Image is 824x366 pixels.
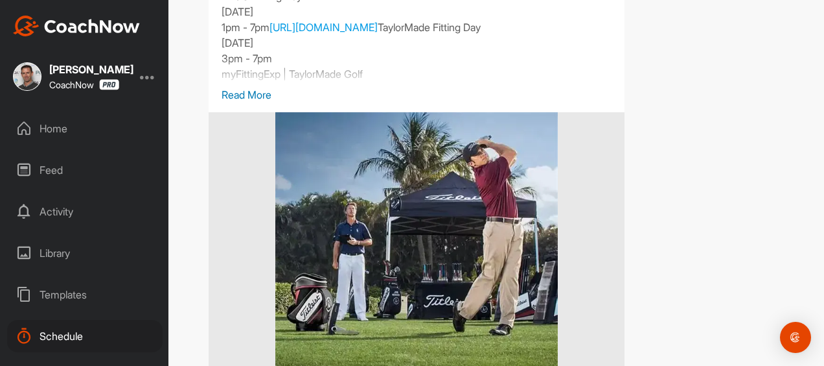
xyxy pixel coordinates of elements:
[99,79,119,90] img: CoachNow Pro
[269,21,378,34] a: [URL][DOMAIN_NAME]
[7,320,163,352] div: Schedule
[7,237,163,269] div: Library
[49,79,119,90] div: CoachNow
[7,195,163,228] div: Activity
[13,62,41,91] img: square_18cbf34a393be28f9cd4705d9b61bd87.jpg
[7,278,163,311] div: Templates
[7,154,163,186] div: Feed
[49,64,133,75] div: [PERSON_NAME]
[7,112,163,145] div: Home
[13,16,140,36] img: CoachNow
[222,87,612,103] p: Read More
[780,322,811,353] div: Open Intercom Messenger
